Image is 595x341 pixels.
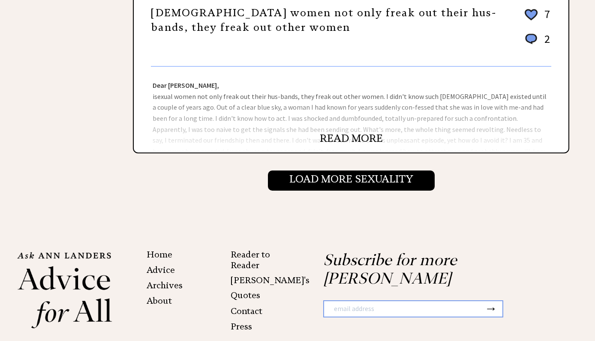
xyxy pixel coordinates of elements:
input: Load More Sexuality [268,170,435,190]
a: [DEMOGRAPHIC_DATA] women not only freak out their hus-bands, they freak out other women [151,6,496,34]
input: email address [324,301,484,317]
a: Advice [147,265,175,275]
img: heart_outline%202.png [523,7,539,22]
a: Archives [147,280,183,290]
td: 7 [540,7,550,31]
a: [PERSON_NAME]'s Quotes [231,275,310,300]
a: Press [231,321,252,332]
td: 2 [540,32,550,54]
a: Contact [231,306,262,316]
a: READ MORE [320,132,383,145]
button: → [484,301,497,316]
a: Home [147,249,172,260]
a: About [147,296,172,306]
div: isexual women not only freak out their hus-bands, they freak out other women. I didn't know such ... [134,67,568,153]
a: Reader to Reader [231,249,270,270]
strong: Dear [PERSON_NAME], [153,81,219,90]
img: Ann%20Landers%20footer%20logo_small.png [17,251,112,329]
img: message_round%201.png [523,32,539,46]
